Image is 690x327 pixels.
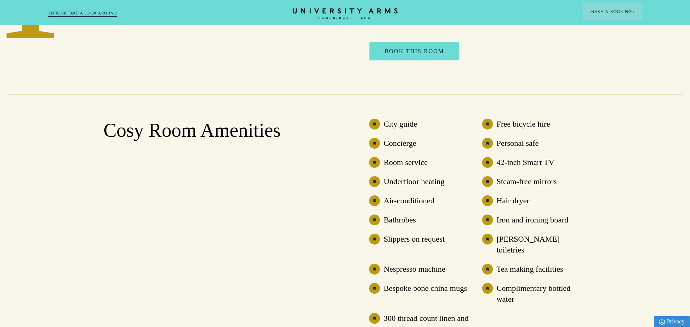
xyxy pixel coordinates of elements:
h3: City guide [384,119,417,129]
img: image-e94e5ce88bee53a709c97330e55750c953861461-40x40-svg [482,264,493,275]
img: Privacy [659,319,665,325]
img: image-eb744e7ff81d60750c3343e6174bc627331de060-40x40-svg [369,234,380,245]
img: image-e94e5ce88bee53a709c97330e55750c953861461-40x40-svg [369,138,380,149]
h3: Underfloor heating [384,176,444,187]
img: image-eb744e7ff81d60750c3343e6174bc627331de060-40x40-svg [369,264,380,275]
span: Make a Booking [590,8,635,15]
img: image-eb744e7ff81d60750c3343e6174bc627331de060-40x40-svg [369,157,380,168]
img: image-e94e5ce88bee53a709c97330e55750c953861461-40x40-svg [482,176,493,187]
a: 3D TOUR:TAKE A LOOK AROUND [48,10,117,17]
h3: Slippers on request [384,234,445,245]
h3: Bathrobes [384,215,416,225]
img: image-e94e5ce88bee53a709c97330e55750c953861461-40x40-svg [482,195,493,206]
h3: Iron and ironing board [497,215,569,225]
img: image-e94e5ce88bee53a709c97330e55750c953861461-40x40-svg [482,234,493,245]
img: image-eb744e7ff81d60750c3343e6174bc627331de060-40x40-svg [482,157,493,168]
img: image-eb744e7ff81d60750c3343e6174bc627331de060-40x40-svg [482,138,493,149]
h3: Steam-free mirrors [497,176,557,187]
img: image-e94e5ce88bee53a709c97330e55750c953861461-40x40-svg [369,195,380,206]
h3: Nespresso machine [384,264,445,275]
img: image-eb744e7ff81d60750c3343e6174bc627331de060-40x40-svg [369,215,380,225]
img: image-e94e5ce88bee53a709c97330e55750c953861461-40x40-svg [369,283,380,294]
a: Privacy [654,316,690,327]
img: image-eb744e7ff81d60750c3343e6174bc627331de060-40x40-svg [369,119,380,129]
img: image-e94e5ce88bee53a709c97330e55750c953861461-40x40-svg [369,313,380,324]
a: Book This Room [369,42,460,61]
h3: Concierge [384,138,416,149]
h2: Cosy Room Amenities [104,119,321,143]
img: image-eb744e7ff81d60750c3343e6174bc627331de060-40x40-svg [482,283,493,294]
h3: Free bicycle hire [497,119,550,129]
img: Arrow icon [632,10,635,13]
button: Make a BookingArrow icon [583,3,642,20]
h3: Complimentary bottled water [497,283,587,305]
a: Home [293,8,398,20]
h3: Personal safe [497,138,539,149]
h3: Tea making facilities [497,264,563,275]
img: image-e94e5ce88bee53a709c97330e55750c953861461-40x40-svg [482,215,493,225]
h3: Room service [384,157,428,168]
img: image-e94e5ce88bee53a709c97330e55750c953861461-40x40-svg [369,176,380,187]
h3: [PERSON_NAME] toiletries [497,234,587,255]
h3: Bespoke bone china mugs [384,283,467,294]
img: image-e94e5ce88bee53a709c97330e55750c953861461-40x40-svg [482,119,493,129]
h3: Hair dryer [497,195,530,206]
h3: 42-inch Smart TV [497,157,555,168]
h3: Air-conditioned [384,195,434,206]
